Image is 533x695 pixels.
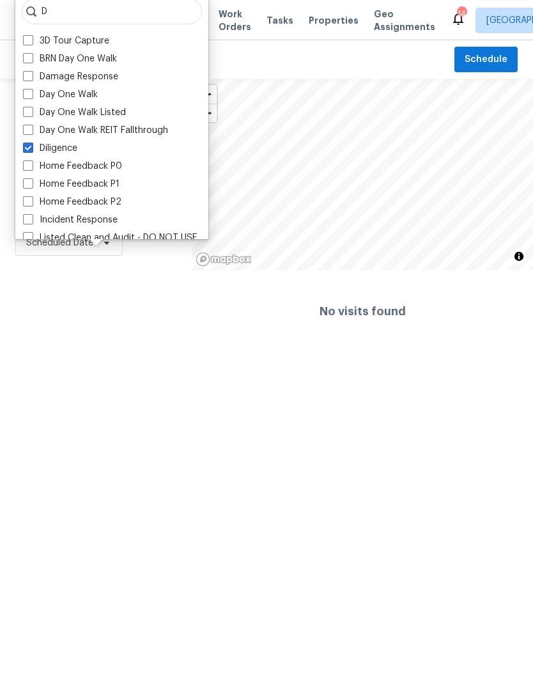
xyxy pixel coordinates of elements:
span: Properties [309,14,359,27]
label: Incident Response [23,214,118,226]
label: Damage Response [23,70,118,83]
label: Home Feedback P1 [23,178,120,191]
label: Diligence [23,142,77,155]
label: BRN Day One Walk [23,52,117,65]
span: Work Orders [219,8,251,33]
h4: No visits found [320,305,406,318]
label: Home Feedback P0 [23,160,122,173]
label: Day One Walk Listed [23,106,126,119]
div: 14 [457,8,466,20]
label: Day One Walk [23,88,98,101]
a: Mapbox homepage [196,252,252,267]
span: Scheduled Date [26,237,93,249]
label: 3D Tour Capture [23,35,109,47]
label: Home Feedback P2 [23,196,121,208]
span: Schedule [465,52,507,68]
button: Toggle attribution [511,249,527,264]
label: Listed Clean and Audit - DO NOT USE [23,231,197,244]
span: Geo Assignments [374,8,435,33]
canvas: Map [192,79,533,270]
button: Schedule [454,47,518,73]
span: Tasks [266,16,293,25]
span: Toggle attribution [515,249,523,263]
label: Day One Walk REIT Fallthrough [23,124,168,137]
